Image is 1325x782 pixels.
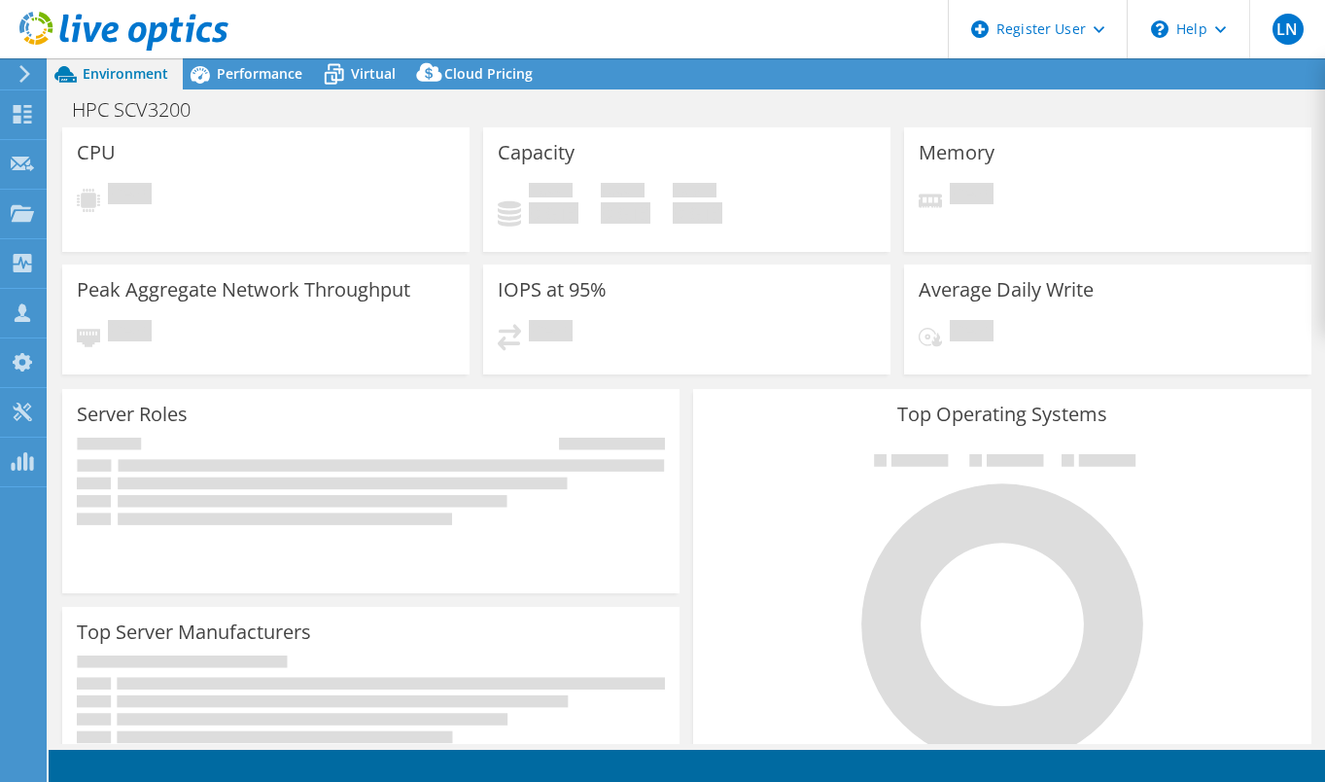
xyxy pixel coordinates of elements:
h3: Server Roles [77,404,188,425]
h3: Top Server Manufacturers [77,622,311,643]
h4: 0 GiB [601,202,650,224]
h4: 0 GiB [673,202,722,224]
span: Virtual [351,64,396,83]
h3: Peak Aggregate Network Throughput [77,279,410,301]
span: Pending [529,320,573,346]
h4: 0 GiB [529,202,578,224]
span: Performance [217,64,302,83]
span: Total [673,183,716,202]
span: Pending [950,320,994,346]
h3: Top Operating Systems [708,404,1296,425]
h1: HPC SCV3200 [63,99,221,121]
span: Used [529,183,573,202]
span: Pending [108,320,152,346]
h3: IOPS at 95% [498,279,607,301]
span: LN [1273,14,1304,45]
span: Cloud Pricing [444,64,533,83]
span: Pending [108,183,152,209]
h3: Memory [919,142,994,163]
span: Pending [950,183,994,209]
span: Environment [83,64,168,83]
h3: Average Daily Write [919,279,1094,301]
h3: CPU [77,142,116,163]
svg: \n [1151,20,1168,38]
span: Free [601,183,645,202]
h3: Capacity [498,142,575,163]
